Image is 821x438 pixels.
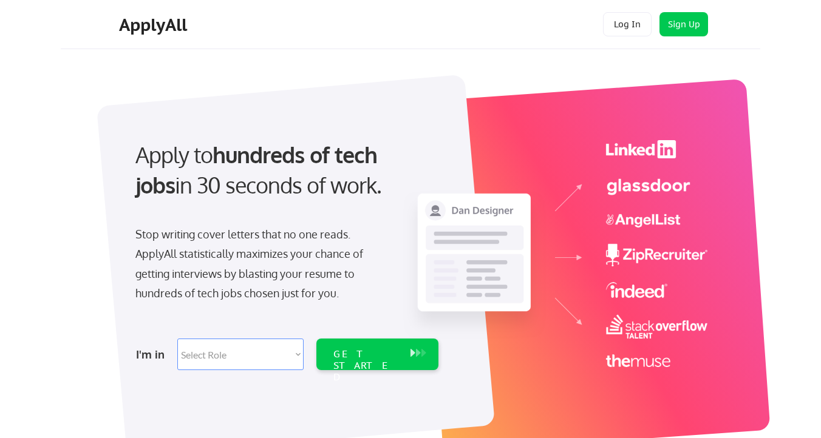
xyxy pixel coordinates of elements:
[135,141,383,198] strong: hundreds of tech jobs
[119,15,191,35] div: ApplyAll
[659,12,708,36] button: Sign Up
[333,348,398,383] div: GET STARTED
[135,224,385,303] div: Stop writing cover letters that no one reads. ApplyAll statistically maximizes your chance of get...
[135,140,434,201] div: Apply to in 30 seconds of work.
[603,12,652,36] button: Log In
[136,345,170,364] div: I'm in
